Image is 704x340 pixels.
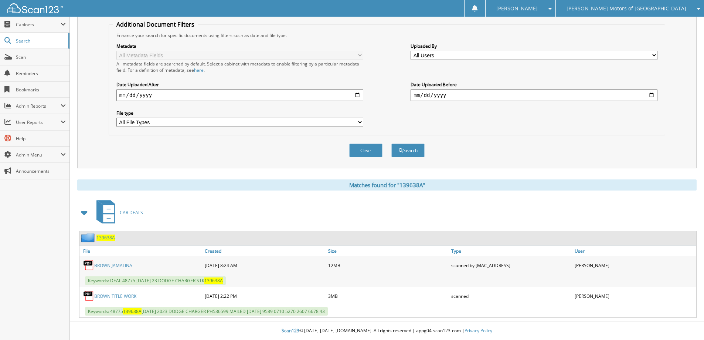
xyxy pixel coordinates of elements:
[194,67,204,73] a: here
[567,6,686,11] span: [PERSON_NAME] Motors of [GEOGRAPHIC_DATA]
[16,54,66,60] span: Scan
[113,20,198,28] legend: Additional Document Filters
[85,307,328,316] span: Keywords: 48775 [DATE] 2023 DODGE CHARGER PH536599 MAILED [DATE] 9589 0710 5270 2607 6678 43
[85,276,226,285] span: Keywords: DEAL 48775 [DATE] 23 DODGE CHARGER STK
[116,89,363,101] input: start
[573,289,696,303] div: [PERSON_NAME]
[7,3,63,13] img: scan123-logo-white.svg
[465,327,492,334] a: Privacy Policy
[203,246,326,256] a: Created
[77,179,697,191] div: Matches found for "139638A"
[120,209,143,216] span: CAR DEALS
[96,235,115,241] a: 139638A
[83,290,94,302] img: PDF.png
[113,32,661,38] div: Enhance your search for specific documents using filters such as date and file type.
[16,119,61,125] span: User Reports
[204,277,223,284] span: 139638A
[16,70,66,77] span: Reminders
[411,81,657,88] label: Date Uploaded Before
[411,43,657,49] label: Uploaded By
[573,258,696,273] div: [PERSON_NAME]
[203,258,326,273] div: [DATE] 8:24 AM
[449,246,573,256] a: Type
[83,260,94,271] img: PDF.png
[449,258,573,273] div: scanned by [MAC_ADDRESS]
[16,103,61,109] span: Admin Reports
[79,246,203,256] a: File
[94,262,132,269] a: BROWN JAMALINA
[449,289,573,303] div: scanned
[16,21,61,28] span: Cabinets
[116,61,363,73] div: All metadata fields are searched by default. Select a cabinet with metadata to enable filtering b...
[573,246,696,256] a: User
[326,258,450,273] div: 12MB
[81,233,96,242] img: folder2.png
[16,135,66,142] span: Help
[326,246,450,256] a: Size
[203,289,326,303] div: [DATE] 2:22 PM
[92,198,143,227] a: CAR DEALS
[667,304,704,340] iframe: Chat Widget
[116,81,363,88] label: Date Uploaded After
[123,308,142,314] span: 139638A
[282,327,299,334] span: Scan123
[411,89,657,101] input: end
[326,289,450,303] div: 3MB
[16,38,65,44] span: Search
[16,152,61,158] span: Admin Menu
[70,322,704,340] div: © [DATE]-[DATE] [DOMAIN_NAME]. All rights reserved | appg04-scan123-com |
[16,87,66,93] span: Bookmarks
[496,6,538,11] span: [PERSON_NAME]
[391,144,425,157] button: Search
[116,43,363,49] label: Metadata
[94,293,136,299] a: BROWN TITLE WORK
[116,110,363,116] label: File type
[349,144,382,157] button: Clear
[16,168,66,174] span: Announcements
